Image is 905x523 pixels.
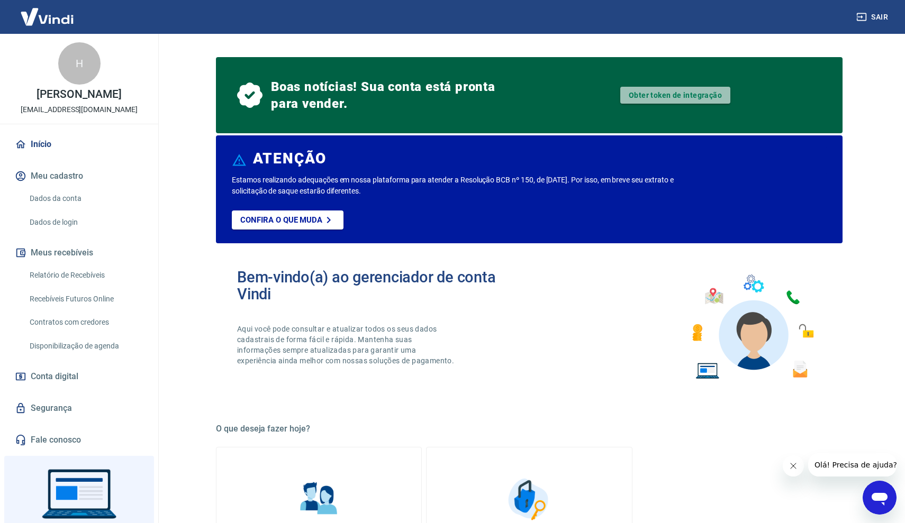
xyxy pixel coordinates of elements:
a: Início [13,133,146,156]
button: Meu cadastro [13,164,146,188]
img: Vindi [13,1,82,33]
button: Sair [854,7,892,27]
a: Conta digital [13,365,146,388]
a: Recebíveis Futuros Online [25,288,146,310]
button: Meus recebíveis [13,241,146,264]
span: Conta digital [31,369,78,384]
iframe: Fechar mensagem [783,455,804,476]
h2: Bem-vindo(a) ao gerenciador de conta Vindi [237,269,529,302]
a: Segurança [13,397,146,420]
a: Dados de login [25,212,146,233]
iframe: Botão para abrir a janela de mensagens [863,481,897,515]
iframe: Mensagem da empresa [808,453,897,476]
span: Boas notícias! Sua conta está pronta para vender. [271,78,500,112]
a: Obter token de integração [620,87,730,104]
p: [EMAIL_ADDRESS][DOMAIN_NAME] [21,104,138,115]
p: Aqui você pode consultar e atualizar todos os seus dados cadastrais de forma fácil e rápida. Mant... [237,324,456,366]
span: Olá! Precisa de ajuda? [6,7,89,16]
p: Estamos realizando adequações em nossa plataforma para atender a Resolução BCB nº 150, de [DATE].... [232,175,708,197]
a: Relatório de Recebíveis [25,264,146,286]
p: [PERSON_NAME] [37,89,121,100]
a: Disponibilização de agenda [25,335,146,357]
h5: O que deseja fazer hoje? [216,424,843,434]
a: Confira o que muda [232,210,343,230]
a: Contratos com credores [25,311,146,333]
h6: ATENÇÃO [253,153,327,164]
a: Fale conosco [13,428,146,452]
a: Dados da conta [25,188,146,209]
img: Imagem de um avatar masculino com diversos icones exemplificando as funcionalidades do gerenciado... [683,269,821,386]
p: Confira o que muda [240,215,322,225]
div: H [58,42,101,85]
